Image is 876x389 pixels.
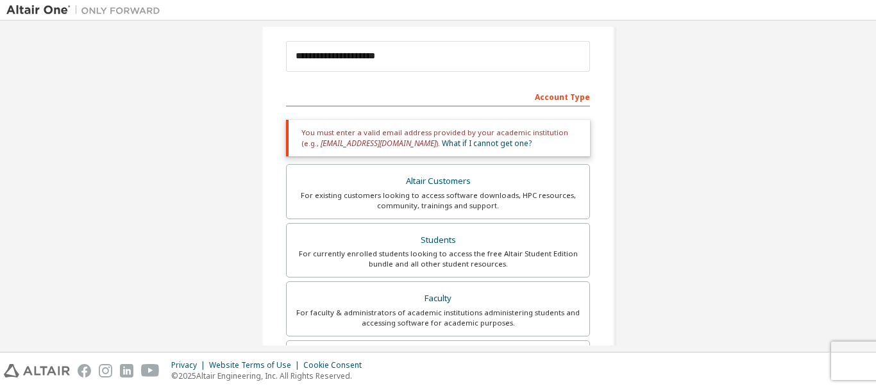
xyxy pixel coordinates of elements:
[99,364,112,377] img: instagram.svg
[294,190,582,211] div: For existing customers looking to access software downloads, HPC resources, community, trainings ...
[209,360,303,370] div: Website Terms of Use
[294,172,582,190] div: Altair Customers
[294,249,582,269] div: For currently enrolled students looking to access the free Altair Student Edition bundle and all ...
[141,364,160,377] img: youtube.svg
[6,4,167,17] img: Altair One
[442,138,532,149] a: What if I cannot get one?
[294,308,582,328] div: For faculty & administrators of academic institutions administering students and accessing softwa...
[78,364,91,377] img: facebook.svg
[120,364,133,377] img: linkedin.svg
[171,360,209,370] div: Privacy
[286,120,590,156] div: You must enter a valid email address provided by your academic institution (e.g., ).
[4,364,70,377] img: altair_logo.svg
[171,370,369,381] p: © 2025 Altair Engineering, Inc. All Rights Reserved.
[294,231,582,249] div: Students
[321,138,436,149] span: [EMAIL_ADDRESS][DOMAIN_NAME]
[303,360,369,370] div: Cookie Consent
[294,290,582,308] div: Faculty
[286,86,590,106] div: Account Type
